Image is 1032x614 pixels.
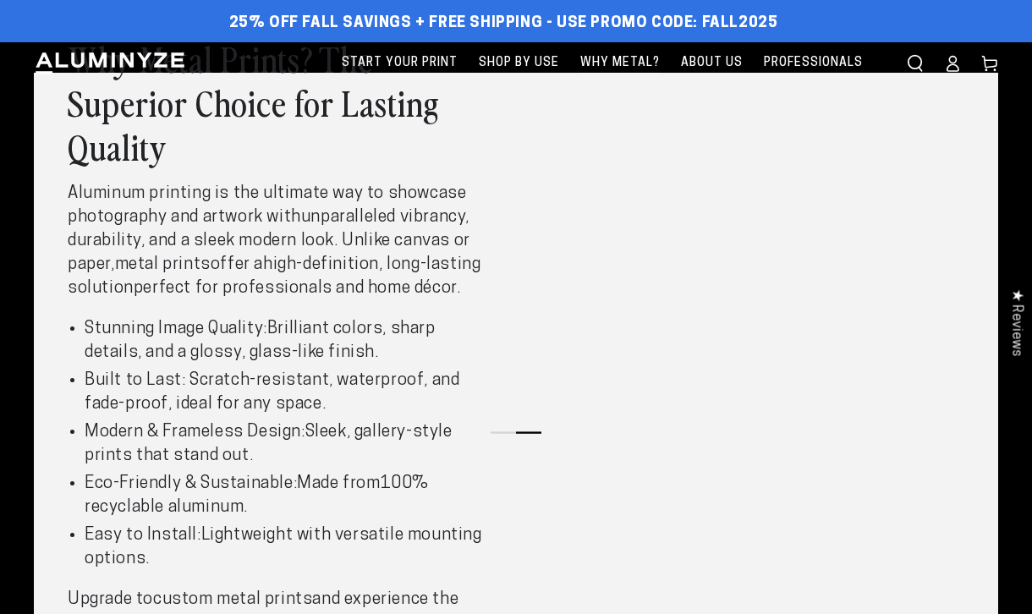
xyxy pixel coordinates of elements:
[85,424,305,441] strong: Modern & Frameless Design:
[229,14,778,33] span: 25% off FALL Savings + Free Shipping - Use Promo Code: FALL2025
[153,591,312,608] strong: custom metal prints
[85,475,297,492] strong: Eco-Friendly & Sustainable:
[764,52,863,74] span: Professionals
[85,527,201,544] strong: Easy to Install:
[897,45,934,82] summary: Search our site
[470,42,568,84] a: Shop By Use
[572,42,668,84] a: Why Metal?
[333,42,466,84] a: Start Your Print
[68,36,482,168] h2: Why Metal Prints? The Superior Choice for Lasting Quality
[85,317,482,365] li: Brilliant colors, sharp details, and a glossy, glass-like finish.
[1000,276,1032,370] div: Click to open Judge.me floating reviews tab
[115,256,211,273] strong: metal prints
[34,51,186,76] img: Aluminyze
[85,420,482,468] li: Sleek, gallery-style prints that stand out.
[68,182,482,300] p: Aluminum printing is the ultimate way to showcase photography and artwork with . Unlike canvas or...
[580,52,660,74] span: Why Metal?
[68,256,480,297] strong: high-definition, long-lasting solution
[479,52,559,74] span: Shop By Use
[681,52,743,74] span: About Us
[85,372,185,389] strong: Built to Last:
[672,42,751,84] a: About Us
[85,321,267,337] strong: Stunning Image Quality:
[342,52,458,74] span: Start Your Print
[85,524,482,571] li: Lightweight with versatile mounting options.
[755,42,871,84] a: Professionals
[85,472,482,519] li: Made from .
[85,369,482,416] li: , ideal for any space.
[85,372,459,413] strong: Scratch-resistant, waterproof, and fade-proof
